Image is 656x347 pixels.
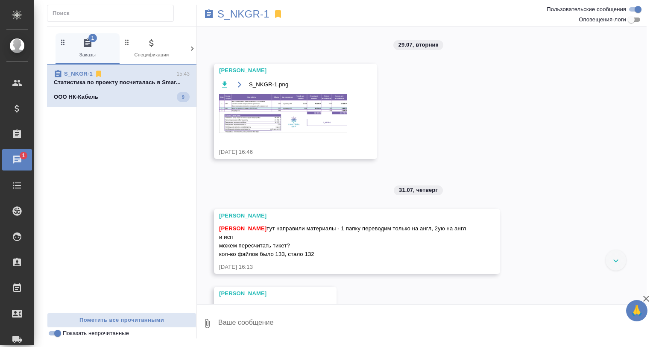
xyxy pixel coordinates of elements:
[219,79,230,90] button: Скачать
[176,70,190,78] p: 15:43
[54,78,190,87] p: Cтатистика по проекту посчиталась в Smar...
[2,149,32,171] a: 1
[63,329,129,338] span: Показать непрочитанные
[88,34,97,42] span: 1
[217,10,269,18] a: S_NKGR-1
[219,66,347,75] div: [PERSON_NAME]
[59,38,116,59] span: Заказы
[17,151,30,160] span: 1
[219,225,468,257] span: тут направили материалы - 1 папку переводим только на англ, 2ую на англ и исп можем пересчитать т...
[47,313,196,328] button: Пометить все прочитанными
[64,71,93,77] a: S_NKGR-1
[59,38,67,46] svg: Зажми и перетащи, чтобы поменять порядок вкладок
[123,38,180,59] span: Спецификации
[219,148,347,156] div: [DATE] 16:46
[398,41,439,49] p: 29.07, вторник
[219,289,307,298] div: [PERSON_NAME]
[219,303,239,309] span: смотрю
[249,80,288,89] span: S_NKGR-1.png
[579,15,626,24] span: Оповещения-логи
[234,79,245,90] button: Открыть на драйве
[94,70,103,78] svg: Отписаться
[47,65,196,107] div: S_NKGR-115:43Cтатистика по проекту посчиталась в Smar...ООО НК-Кабель9
[53,7,173,19] input: Поиск
[52,315,192,325] span: Пометить все прочитанными
[219,94,347,133] img: S_NKGR-1.png
[547,5,626,14] span: Пользовательские сообщения
[219,263,470,271] div: [DATE] 16:13
[630,302,644,320] span: 🙏
[177,93,190,101] span: 9
[187,38,244,59] span: Клиенты
[399,186,438,194] p: 31.07, четверг
[54,93,98,101] p: ООО НК-Кабель
[187,38,195,46] svg: Зажми и перетащи, чтобы поменять порядок вкладок
[219,212,470,220] div: [PERSON_NAME]
[626,300,647,321] button: 🙏
[219,225,266,232] span: [PERSON_NAME]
